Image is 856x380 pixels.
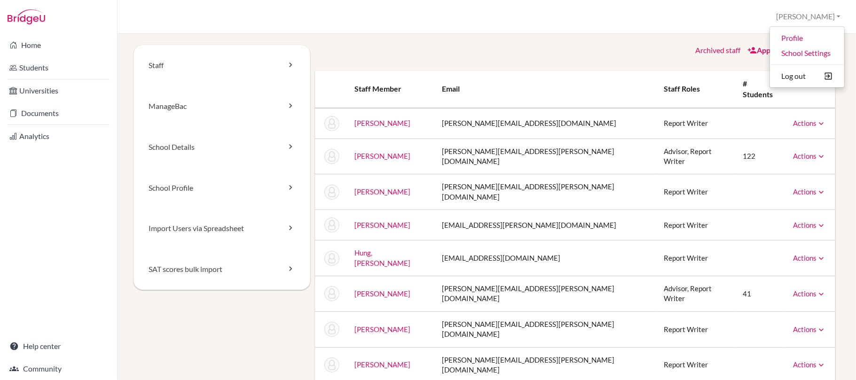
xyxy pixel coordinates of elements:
[324,116,339,131] img: Ryan Asturias
[770,69,844,84] button: Log out
[736,71,785,108] th: # students
[770,26,845,88] ul: [PERSON_NAME]
[2,127,115,146] a: Analytics
[656,71,736,108] th: Staff roles
[324,217,339,233] img: Ellie Hsu
[434,276,656,312] td: [PERSON_NAME][EMAIL_ADDRESS][PERSON_NAME][DOMAIN_NAME]
[354,187,410,196] a: [PERSON_NAME]
[134,168,310,209] a: School Profile
[324,286,339,301] img: Nicole Kennedy
[656,311,736,347] td: Report Writer
[134,86,310,127] a: ManageBac
[134,45,310,86] a: Staff
[747,46,835,54] a: Appoint a staff member
[354,221,410,229] a: [PERSON_NAME]
[354,325,410,333] a: [PERSON_NAME]
[324,185,339,200] img: Jonathan Cresswell
[354,360,410,369] a: [PERSON_NAME]
[793,152,826,160] a: Actions
[354,289,410,298] a: [PERSON_NAME]
[793,187,826,196] a: Actions
[695,46,740,54] a: Archived staff
[793,254,826,262] a: Actions
[354,248,410,267] a: Hung, [PERSON_NAME]
[793,325,826,333] a: Actions
[134,249,310,290] a: SAT scores bulk import
[793,289,826,298] a: Actions
[656,139,736,174] td: Advisor, Report Writer
[434,311,656,347] td: [PERSON_NAME][EMAIL_ADDRESS][PERSON_NAME][DOMAIN_NAME]
[434,240,656,276] td: [EMAIL_ADDRESS][DOMAIN_NAME]
[2,359,115,378] a: Community
[354,152,410,160] a: [PERSON_NAME]
[434,210,656,240] td: [EMAIL_ADDRESS][PERSON_NAME][DOMAIN_NAME]
[736,139,785,174] td: 122
[324,322,339,337] img: Jay Macdonald
[324,251,339,266] img: Finn Hung
[770,31,844,46] a: Profile
[324,149,339,164] img: Keith Auyeung
[2,337,115,356] a: Help center
[134,127,310,168] a: School Details
[2,104,115,123] a: Documents
[434,71,656,108] th: Email
[134,208,310,249] a: Import Users via Spreadsheet
[8,9,45,24] img: Bridge-U
[2,36,115,54] a: Home
[656,240,736,276] td: Report Writer
[656,174,736,210] td: Report Writer
[434,108,656,139] td: [PERSON_NAME][EMAIL_ADDRESS][DOMAIN_NAME]
[736,276,785,312] td: 41
[347,71,434,108] th: Staff member
[770,46,844,61] a: School Settings
[793,119,826,127] a: Actions
[2,58,115,77] a: Students
[656,276,736,312] td: Advisor, Report Writer
[434,174,656,210] td: [PERSON_NAME][EMAIL_ADDRESS][PERSON_NAME][DOMAIN_NAME]
[656,108,736,139] td: Report Writer
[793,360,826,369] a: Actions
[772,8,845,25] button: [PERSON_NAME]
[2,81,115,100] a: Universities
[354,119,410,127] a: [PERSON_NAME]
[656,210,736,240] td: Report Writer
[324,357,339,372] img: Jill Martens
[434,139,656,174] td: [PERSON_NAME][EMAIL_ADDRESS][PERSON_NAME][DOMAIN_NAME]
[793,221,826,229] a: Actions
